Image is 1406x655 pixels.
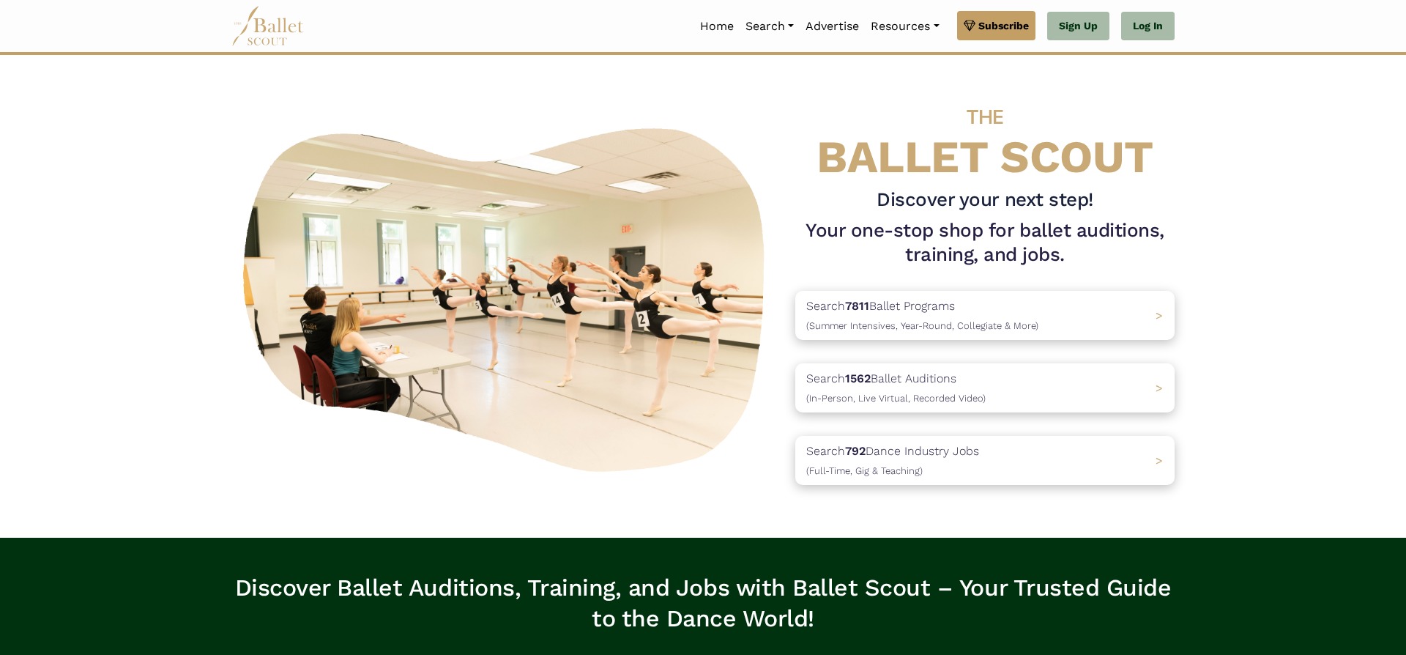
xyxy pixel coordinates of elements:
[806,320,1038,331] span: (Summer Intensives, Year-Round, Collegiate & More)
[957,11,1035,40] a: Subscribe
[795,436,1175,485] a: Search792Dance Industry Jobs(Full-Time, Gig & Teaching) >
[1156,381,1163,395] span: >
[1121,12,1175,41] a: Log In
[231,573,1175,634] h3: Discover Ballet Auditions, Training, and Jobs with Ballet Scout – Your Trusted Guide to the Dance...
[978,18,1029,34] span: Subscribe
[1047,12,1109,41] a: Sign Up
[1156,308,1163,322] span: >
[865,11,945,42] a: Resources
[806,393,986,404] span: (In-Person, Live Virtual, Recorded Video)
[795,218,1175,268] h1: Your one-stop shop for ballet auditions, training, and jobs.
[806,465,923,476] span: (Full-Time, Gig & Teaching)
[795,291,1175,340] a: Search7811Ballet Programs(Summer Intensives, Year-Round, Collegiate & More)>
[806,297,1038,334] p: Search Ballet Programs
[845,371,871,385] b: 1562
[845,444,866,458] b: 792
[1156,454,1163,467] span: >
[967,105,1003,129] span: THE
[800,11,865,42] a: Advertise
[806,369,986,407] p: Search Ballet Auditions
[964,18,975,34] img: gem.svg
[795,363,1175,412] a: Search1562Ballet Auditions(In-Person, Live Virtual, Recorded Video) >
[740,11,800,42] a: Search
[795,188,1175,212] h3: Discover your next step!
[795,84,1175,182] h4: BALLET SCOUT
[694,11,740,42] a: Home
[231,112,784,481] img: A group of ballerinas talking to each other in a ballet studio
[845,299,869,313] b: 7811
[806,442,979,479] p: Search Dance Industry Jobs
